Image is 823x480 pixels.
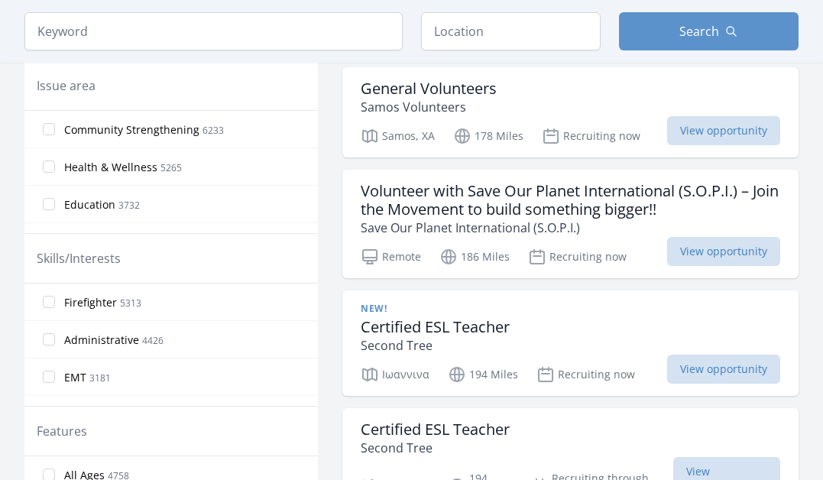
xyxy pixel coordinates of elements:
[43,123,55,135] input: Community Strengthening 6233
[118,199,140,212] span: 3732
[64,295,117,310] span: Firefighter
[542,127,640,145] p: Recruiting now
[421,12,601,50] input: Location
[361,248,421,266] p: Remote
[679,22,719,41] span: Search
[43,371,55,383] input: EMT 3181
[64,370,86,385] span: EMT
[64,160,157,175] span: Health & Wellness
[453,127,523,145] p: 178 Miles
[342,170,799,278] a: Volunteer with Save Our Planet International (S.O.P.I.) – Join the Movement to build something bi...
[43,161,55,173] input: Health & Wellness 5265
[160,161,182,174] span: 5265
[667,116,780,145] span: View opportunity
[619,12,799,50] button: Search
[24,12,403,50] input: Keyword
[43,333,55,345] input: Administrative 4426
[361,318,510,336] h3: Certified ESL Teacher
[361,127,435,145] p: Samos, XA
[37,422,87,440] legend: Features
[361,365,429,384] p: Ιωαννινα
[64,332,139,348] span: Administrative
[64,197,115,212] span: Education
[667,237,780,266] span: View opportunity
[37,249,121,268] legend: Skills/Interests
[439,248,510,266] p: 186 Miles
[361,336,510,355] p: Second Tree
[667,355,780,384] span: View opportunity
[536,365,635,384] p: Recruiting now
[89,371,111,384] span: 3181
[448,365,518,384] p: 194 Miles
[37,76,96,95] legend: Issue area
[528,248,627,266] p: Recruiting now
[361,98,497,116] p: Samos Volunteers
[43,296,55,308] input: Firefighter 5313
[361,439,510,457] p: Second Tree
[361,303,387,315] span: New!
[120,297,141,310] span: 5313
[361,219,780,237] p: Save Our Planet International (S.O.P.I.)
[142,334,164,347] span: 4426
[361,420,510,439] h3: Certified ESL Teacher
[64,122,199,138] span: Community Strengthening
[342,67,799,157] a: General Volunteers Samos Volunteers Samos, XA 178 Miles Recruiting now View opportunity
[361,79,497,98] h3: General Volunteers
[203,124,224,137] span: 6233
[342,290,799,396] a: New! Certified ESL Teacher Second Tree Ιωαννινα 194 Miles Recruiting now View opportunity
[43,198,55,210] input: Education 3732
[361,182,780,219] h3: Volunteer with Save Our Planet International (S.O.P.I.) – Join the Movement to build something bi...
